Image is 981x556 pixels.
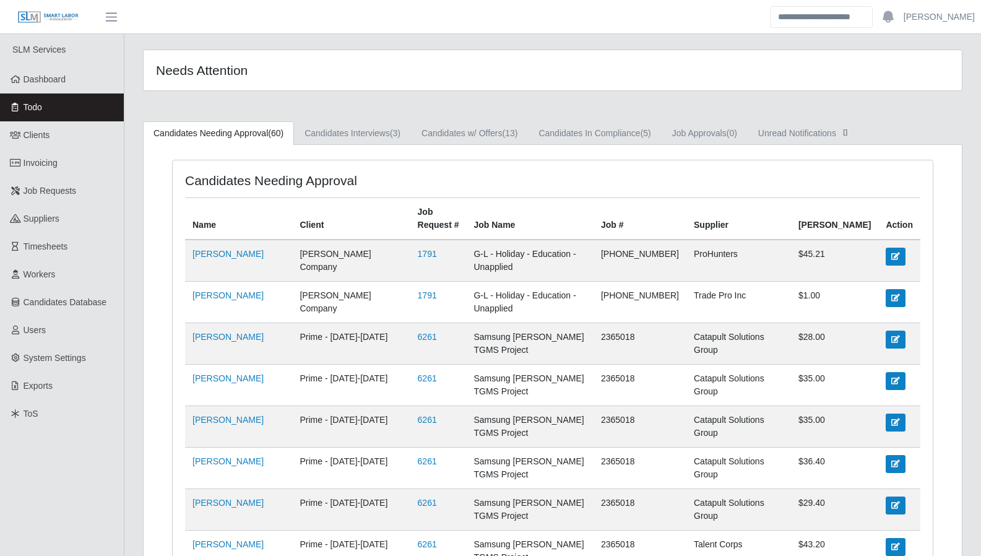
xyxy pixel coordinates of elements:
a: Candidates Interviews [294,121,411,146]
span: (5) [641,128,651,138]
a: [PERSON_NAME] [192,456,264,466]
td: Prime - [DATE]-[DATE] [292,448,410,489]
span: ToS [24,409,38,419]
h4: Needs Attention [156,63,476,78]
span: Candidates Database [24,297,107,307]
a: 6261 [418,415,437,425]
td: [PHONE_NUMBER] [594,240,686,282]
a: [PERSON_NAME] [192,498,264,508]
td: [PERSON_NAME] Company [292,240,410,282]
td: $28.00 [791,323,878,365]
span: Suppliers [24,214,59,224]
a: Job Approvals [662,121,748,146]
td: 2365018 [594,323,686,365]
span: Timesheets [24,241,68,251]
td: Catapult Solutions Group [686,406,791,448]
th: Client [292,198,410,240]
td: $36.40 [791,448,878,489]
td: Catapult Solutions Group [686,323,791,365]
th: Action [878,198,920,240]
td: Samsung [PERSON_NAME] TGMS Project [466,406,594,448]
span: Invoicing [24,158,58,168]
td: $45.21 [791,240,878,282]
span: Clients [24,130,50,140]
td: ProHunters [686,240,791,282]
td: Prime - [DATE]-[DATE] [292,365,410,406]
span: Dashboard [24,74,66,84]
td: [PERSON_NAME] Company [292,282,410,323]
td: G-L - Holiday - Education - Unapplied [466,240,594,282]
a: [PERSON_NAME] [904,11,975,24]
th: Job # [594,198,686,240]
td: $1.00 [791,282,878,323]
span: SLM Services [12,45,66,54]
th: [PERSON_NAME] [791,198,878,240]
a: Candidates In Compliance [528,121,661,146]
th: Job Name [466,198,594,240]
td: Catapult Solutions Group [686,448,791,489]
a: [PERSON_NAME] [192,290,264,300]
span: (0) [727,128,737,138]
h4: Candidates Needing Approval [185,173,481,188]
span: Job Requests [24,186,77,196]
td: 2365018 [594,448,686,489]
td: 2365018 [594,365,686,406]
a: [PERSON_NAME] [192,373,264,383]
span: (60) [268,128,283,138]
img: SLM Logo [17,11,79,24]
a: [PERSON_NAME] [192,332,264,342]
span: Workers [24,269,56,279]
td: Prime - [DATE]-[DATE] [292,489,410,531]
span: [] [839,127,852,137]
td: Samsung [PERSON_NAME] TGMS Project [466,323,594,365]
th: Job Request # [410,198,467,240]
td: Prime - [DATE]-[DATE] [292,406,410,448]
a: 1791 [418,249,437,259]
td: Samsung [PERSON_NAME] TGMS Project [466,489,594,531]
a: [PERSON_NAME] [192,249,264,259]
a: 6261 [418,539,437,549]
td: G-L - Holiday - Education - Unapplied [466,282,594,323]
td: Trade Pro Inc [686,282,791,323]
span: Todo [24,102,42,112]
a: Unread Notifications [748,121,862,146]
span: (13) [503,128,518,138]
a: Candidates w/ Offers [411,121,528,146]
td: Samsung [PERSON_NAME] TGMS Project [466,365,594,406]
th: Name [185,198,292,240]
td: $35.00 [791,406,878,448]
span: System Settings [24,353,86,363]
a: 6261 [418,373,437,383]
a: [PERSON_NAME] [192,539,264,549]
span: Exports [24,381,53,391]
td: Prime - [DATE]-[DATE] [292,323,410,365]
span: Users [24,325,46,335]
td: $35.00 [791,365,878,406]
td: 2365018 [594,406,686,448]
th: Supplier [686,198,791,240]
td: $29.40 [791,489,878,531]
span: (3) [390,128,400,138]
a: 6261 [418,498,437,508]
td: Catapult Solutions Group [686,365,791,406]
a: Candidates Needing Approval [143,121,294,146]
a: 1791 [418,290,437,300]
td: Catapult Solutions Group [686,489,791,531]
a: [PERSON_NAME] [192,415,264,425]
td: [PHONE_NUMBER] [594,282,686,323]
input: Search [770,6,873,28]
a: 6261 [418,332,437,342]
td: Samsung [PERSON_NAME] TGMS Project [466,448,594,489]
td: 2365018 [594,489,686,531]
a: 6261 [418,456,437,466]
